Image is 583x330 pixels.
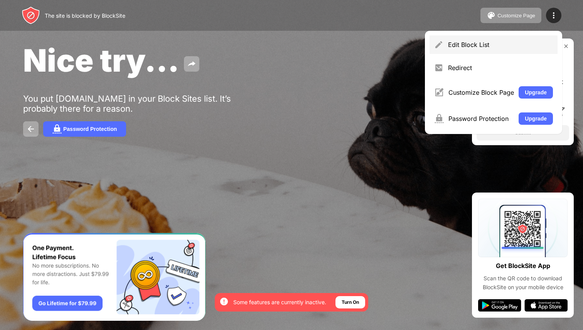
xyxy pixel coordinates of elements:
img: header-logo.svg [22,6,40,25]
div: Redirect [448,64,553,72]
img: menu-icon.svg [549,11,558,20]
div: Password Protection [448,115,514,122]
img: error-circle-white.svg [219,297,229,306]
iframe: Banner [23,233,206,321]
img: rate-us-close.svg [563,43,569,49]
div: Customize Block Page [448,89,514,96]
img: share.svg [187,59,196,69]
img: google-play.svg [478,299,521,312]
img: app-store.svg [524,299,568,312]
div: The site is blocked by BlockSite [45,12,125,19]
img: menu-password.svg [434,114,444,123]
button: Password Protection [43,121,126,137]
div: Password Protection [63,126,117,132]
div: Turn On [342,298,359,306]
img: pallet.svg [487,11,496,20]
div: Get BlockSite App [496,260,550,271]
button: Upgrade [519,86,553,99]
div: Customize Page [497,13,535,18]
div: You put [DOMAIN_NAME] in your Block Sites list. It’s probably there for a reason. [23,94,261,114]
img: password.svg [52,124,62,134]
img: menu-redirect.svg [434,63,443,72]
div: Edit Block List [448,41,553,49]
img: menu-customize.svg [434,88,444,97]
img: menu-pencil.svg [434,40,443,49]
div: Some features are currently inactive. [233,298,326,306]
button: Upgrade [519,112,553,125]
div: Scan the QR code to download BlockSite on your mobile device [478,274,568,291]
img: qrcode.svg [478,199,568,257]
button: Customize Page [480,8,541,23]
span: Nice try... [23,42,179,79]
img: back.svg [26,124,35,134]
